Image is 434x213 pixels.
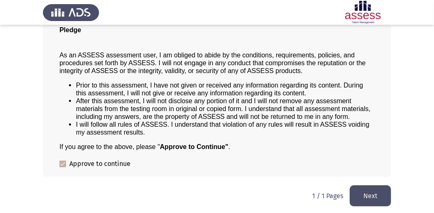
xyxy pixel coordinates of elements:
button: load next page [350,185,391,206]
p: 1 / 1 Pages [312,192,343,200]
span: After this assessment, I will not disclose any portion of it and I will not remove any assessment... [76,97,370,120]
span: As an ASSESS assessment user, I am obliged to abide by the conditions, requirements, policies, an... [59,52,366,74]
span: Prior to this assessment, I have not given or received any information regarding its content. Dur... [76,82,363,97]
img: Assess Talent Management logo [43,1,99,24]
span: I will follow all rules of ASSESS. I understand that violation of any rules will result in ASSESS... [76,121,370,136]
img: Assessment logo of ASSESS Employability - EBI [335,1,391,24]
span: Pledge [59,26,81,33]
span: If you agree to the above, please " . [59,143,230,150]
span: Approve to continue [69,159,130,169]
b: Approve to Continue" [160,143,228,150]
